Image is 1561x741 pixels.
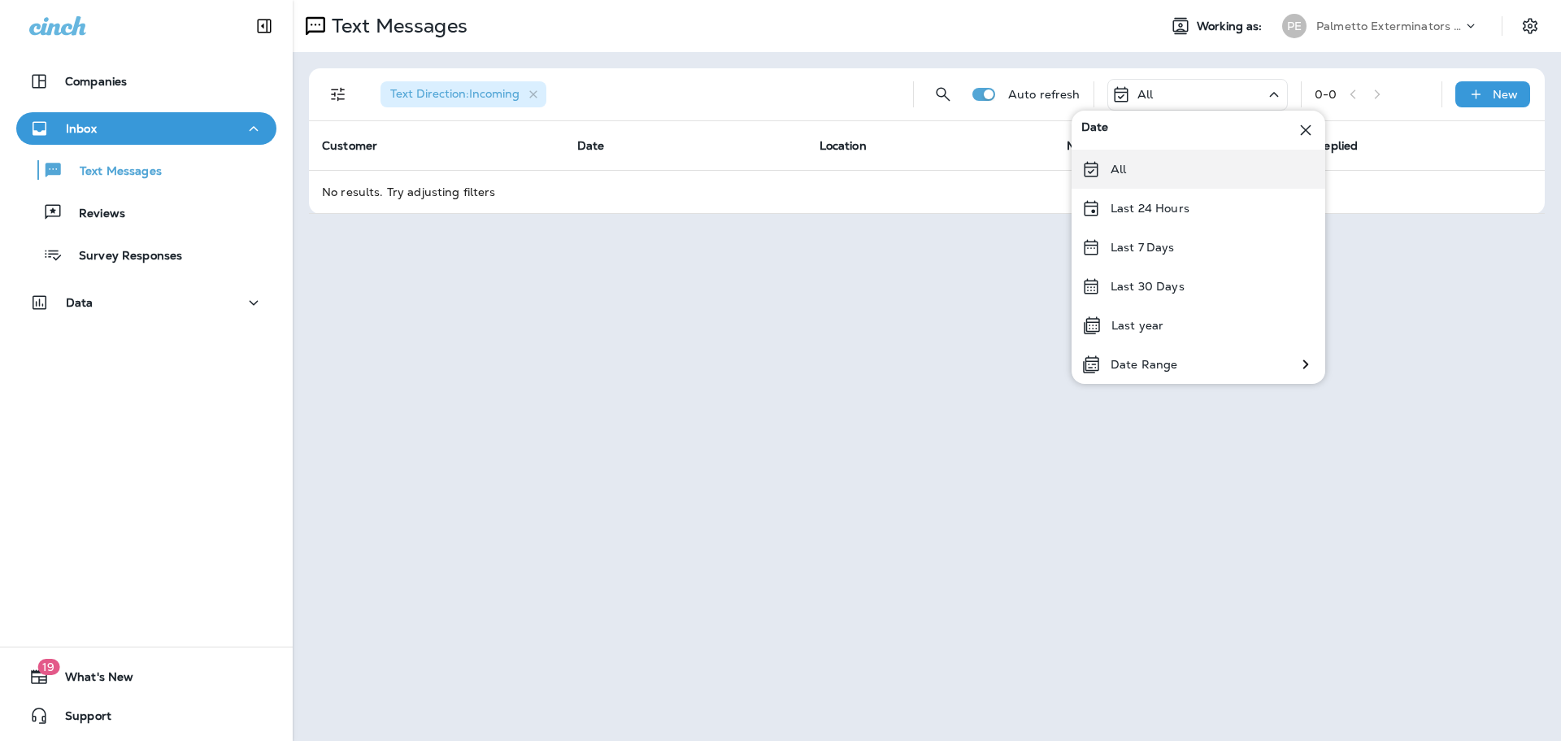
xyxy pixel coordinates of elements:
p: Data [66,296,93,309]
span: What's New [49,670,133,690]
p: Palmetto Exterminators LLC [1316,20,1463,33]
p: Date Range [1111,358,1177,371]
p: Auto refresh [1008,88,1081,101]
div: Text Direction:Incoming [380,81,546,107]
p: Text Messages [63,164,162,180]
p: Last year [1111,319,1163,332]
p: All [1137,88,1153,101]
span: Working as: [1197,20,1266,33]
button: Survey Responses [16,238,276,272]
button: 19What's New [16,660,276,693]
span: Location [820,138,867,153]
div: 0 - 0 [1315,88,1337,101]
button: Data [16,286,276,319]
span: Date [577,138,605,153]
button: Inbox [16,112,276,145]
span: Date [1081,120,1109,140]
button: Filters [322,78,354,111]
button: Text Messages [16,153,276,187]
p: Last 7 Days [1111,241,1175,254]
button: Companies [16,65,276,98]
span: 19 [37,659,59,675]
button: Settings [1515,11,1545,41]
p: New [1493,88,1518,101]
p: Inbox [66,122,97,135]
span: Support [49,709,111,729]
span: Replied [1315,138,1358,153]
button: Support [16,700,276,732]
p: Survey Responses [63,249,182,264]
td: No results. Try adjusting filters [309,170,1545,213]
span: Text Direction : Incoming [390,86,520,101]
p: Text Messages [325,14,467,38]
button: Search Messages [927,78,959,111]
span: Customer [322,138,377,153]
button: Collapse Sidebar [241,10,287,42]
p: Last 30 Days [1111,280,1185,293]
span: Message [1067,138,1116,153]
button: Reviews [16,195,276,229]
p: Last 24 Hours [1111,202,1189,215]
div: PE [1282,14,1307,38]
p: Reviews [63,207,125,222]
p: Companies [65,75,127,88]
p: All [1111,163,1126,176]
